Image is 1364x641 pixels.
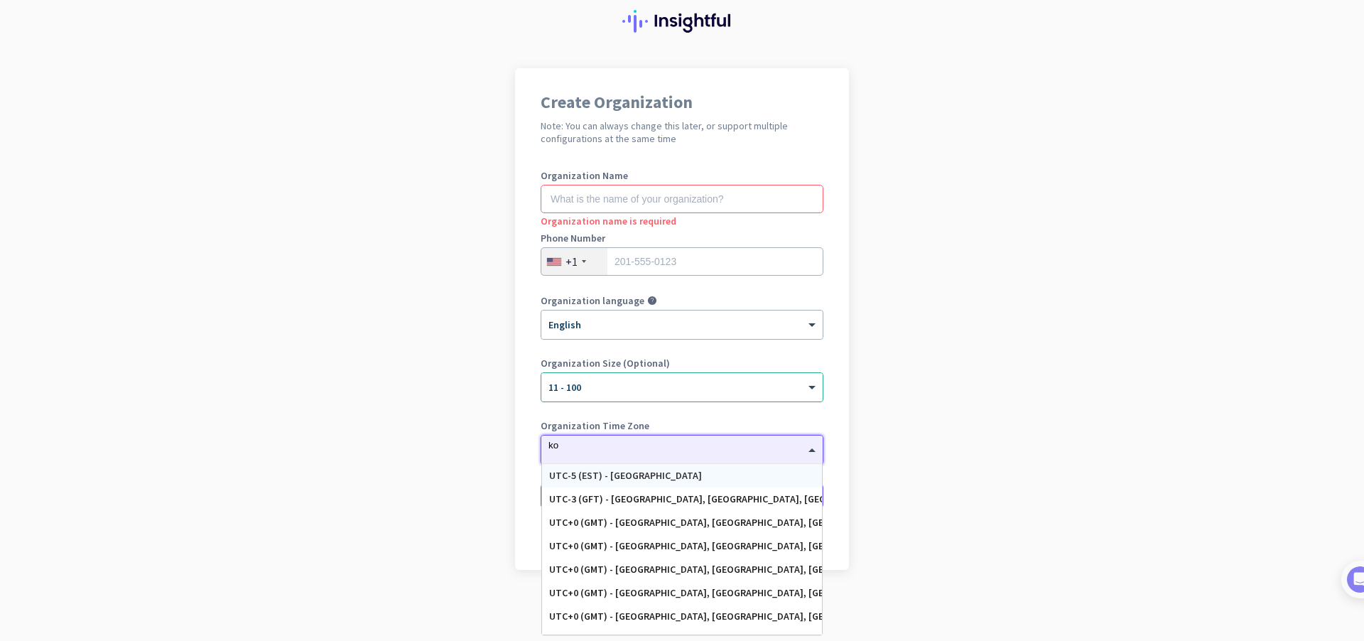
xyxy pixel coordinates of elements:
[541,358,823,368] label: Organization Size (Optional)
[549,517,815,529] div: UTC+0 (GMT) - [GEOGRAPHIC_DATA], [GEOGRAPHIC_DATA], [GEOGRAPHIC_DATA], [GEOGRAPHIC_DATA]
[541,185,823,213] input: What is the name of your organization?
[541,119,823,145] h2: Note: You can always change this later, or support multiple configurations at the same time
[541,247,823,276] input: 201-555-0123
[565,254,578,269] div: +1
[549,564,815,576] div: UTC+0 (GMT) - [GEOGRAPHIC_DATA], [GEOGRAPHIC_DATA], [GEOGRAPHIC_DATA], [GEOGRAPHIC_DATA]
[549,587,815,599] div: UTC+0 (GMT) - [GEOGRAPHIC_DATA], [GEOGRAPHIC_DATA], [GEOGRAPHIC_DATA], [GEOGRAPHIC_DATA]
[549,610,815,623] div: UTC+0 (GMT) - [GEOGRAPHIC_DATA], [GEOGRAPHIC_DATA], [GEOGRAPHIC_DATA], [GEOGRAPHIC_DATA]
[549,493,815,505] div: UTC-3 (GFT) - [GEOGRAPHIC_DATA], [GEOGRAPHIC_DATA], [GEOGRAPHIC_DATA][PERSON_NAME], [GEOGRAPHIC_D...
[541,421,823,431] label: Organization Time Zone
[541,94,823,111] h1: Create Organization
[622,10,742,33] img: Insightful
[549,470,815,482] div: UTC-5 (EST) - [GEOGRAPHIC_DATA]
[541,534,823,544] div: Go back
[541,296,644,306] label: Organization language
[541,171,823,181] label: Organization Name
[541,215,676,227] span: Organization name is required
[541,483,823,509] button: Create Organization
[647,296,657,306] i: help
[549,540,815,552] div: UTC+0 (GMT) - [GEOGRAPHIC_DATA], [GEOGRAPHIC_DATA], [GEOGRAPHIC_DATA], [GEOGRAPHIC_DATA]
[542,464,822,635] div: Options List
[541,233,823,243] label: Phone Number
